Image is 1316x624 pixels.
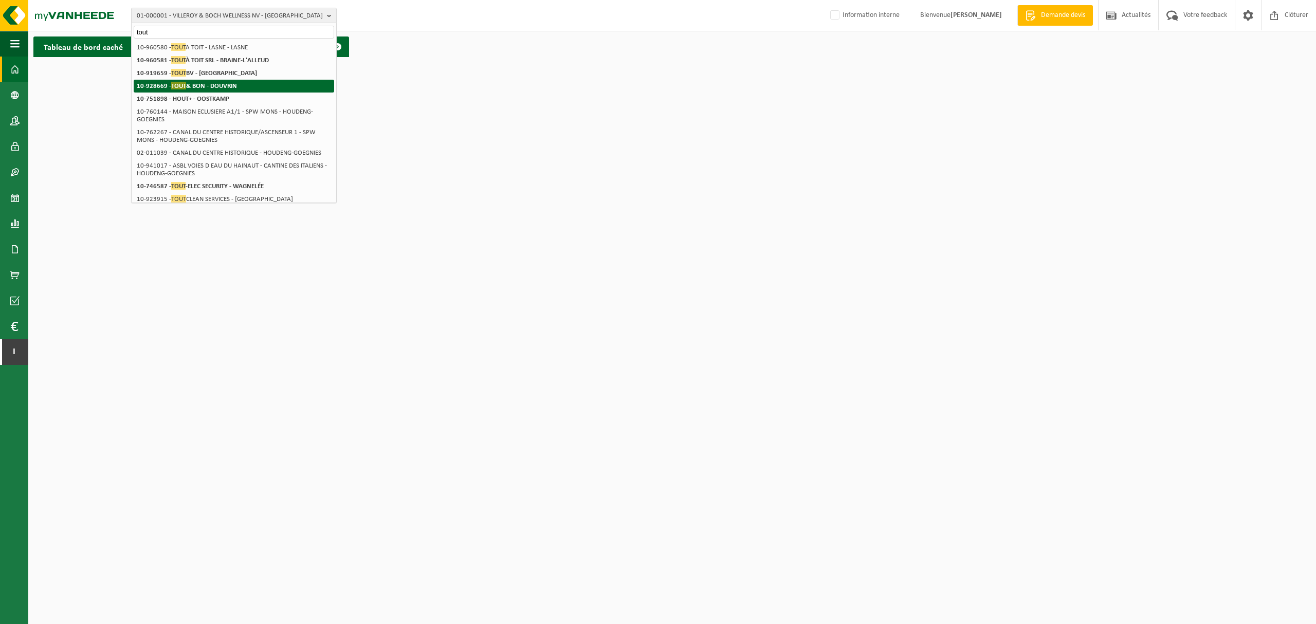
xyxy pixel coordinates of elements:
[134,105,334,126] li: 10-760144 - MAISON ECLUSIERE A1/1 - SPW MONS - HOUDENG-GOEGNIES
[134,193,334,206] li: 10-923915 - CLEAN SERVICES - [GEOGRAPHIC_DATA]
[951,11,1002,19] strong: [PERSON_NAME]
[828,8,900,23] label: Information interne
[171,56,186,64] span: TOUT
[134,146,334,159] li: 02-011039 - CANAL DU CENTRE HISTORIQUE - HOUDENG-GOEGNIES
[171,195,186,203] span: TOUT
[134,126,334,146] li: 10-762267 - CANAL DU CENTRE HISTORIQUE/ASCENSEUR 1 - SPW MONS - HOUDENG-GOEGNIES
[134,41,334,54] li: 10-960580 - A TOIT - LASNE - LASNE
[137,8,323,24] span: 01-000001 - VILLEROY & BOCH WELLNESS NV - [GEOGRAPHIC_DATA]
[137,69,257,77] strong: 10-919659 - BV - [GEOGRAPHIC_DATA]
[10,339,18,365] span: I
[134,26,334,39] input: Chercher des succursales liées
[1017,5,1093,26] a: Demande devis
[137,182,264,190] strong: 10-746587 - -ELEC SECURITY - WAGNELÉE
[33,36,133,57] h2: Tableau de bord caché
[171,82,186,89] span: TOUT
[134,159,334,180] li: 10-941017 - ASBL VOIES D EAU DU HAINAUT - CANTINE DES ITALIENS - HOUDENG-GOEGNIES
[171,69,186,77] span: TOUT
[137,96,229,102] strong: 10-751898 - HOUT+ - OOSTKAMP
[131,8,337,23] button: 01-000001 - VILLEROY & BOCH WELLNESS NV - [GEOGRAPHIC_DATA]
[171,182,186,190] span: TOUT
[137,56,269,64] strong: 10-960581 - À TOIT SRL - BRAINE-L'ALLEUD
[137,82,237,89] strong: 10-928669 - & BON - DOUVRIN
[1038,10,1088,21] span: Demande devis
[171,43,186,51] span: TOUT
